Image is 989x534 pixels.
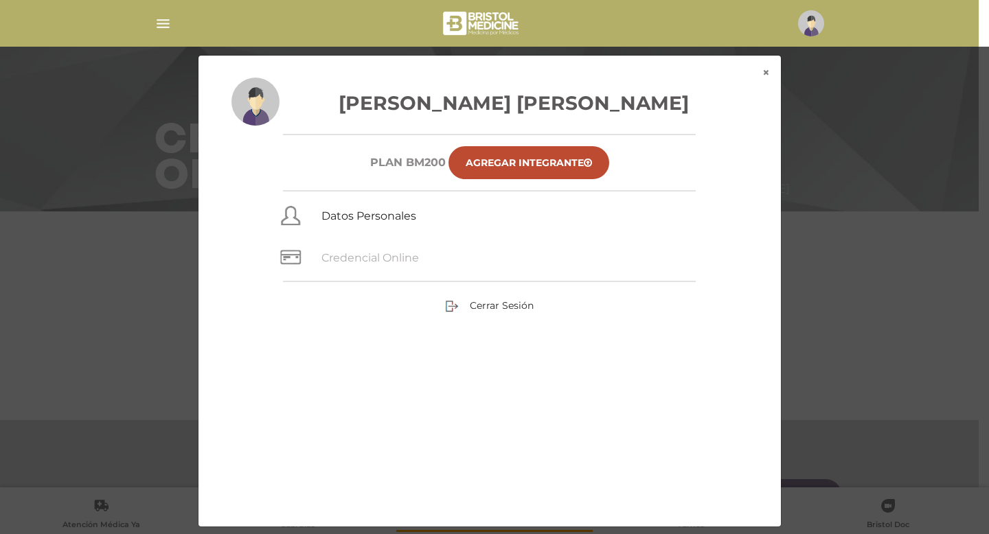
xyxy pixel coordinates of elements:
[445,299,459,313] img: sign-out.png
[751,56,781,90] button: ×
[370,156,446,169] h6: Plan BM200
[470,299,534,312] span: Cerrar Sesión
[445,299,534,312] a: Cerrar Sesión
[798,10,824,36] img: profile-placeholder.svg
[231,89,748,117] h3: [PERSON_NAME] [PERSON_NAME]
[321,209,416,222] a: Datos Personales
[448,146,609,179] a: Agregar Integrante
[155,15,172,32] img: Cober_menu-lines-white.svg
[231,78,280,126] img: profile-placeholder.svg
[441,7,523,40] img: bristol-medicine-blanco.png
[321,251,419,264] a: Credencial Online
